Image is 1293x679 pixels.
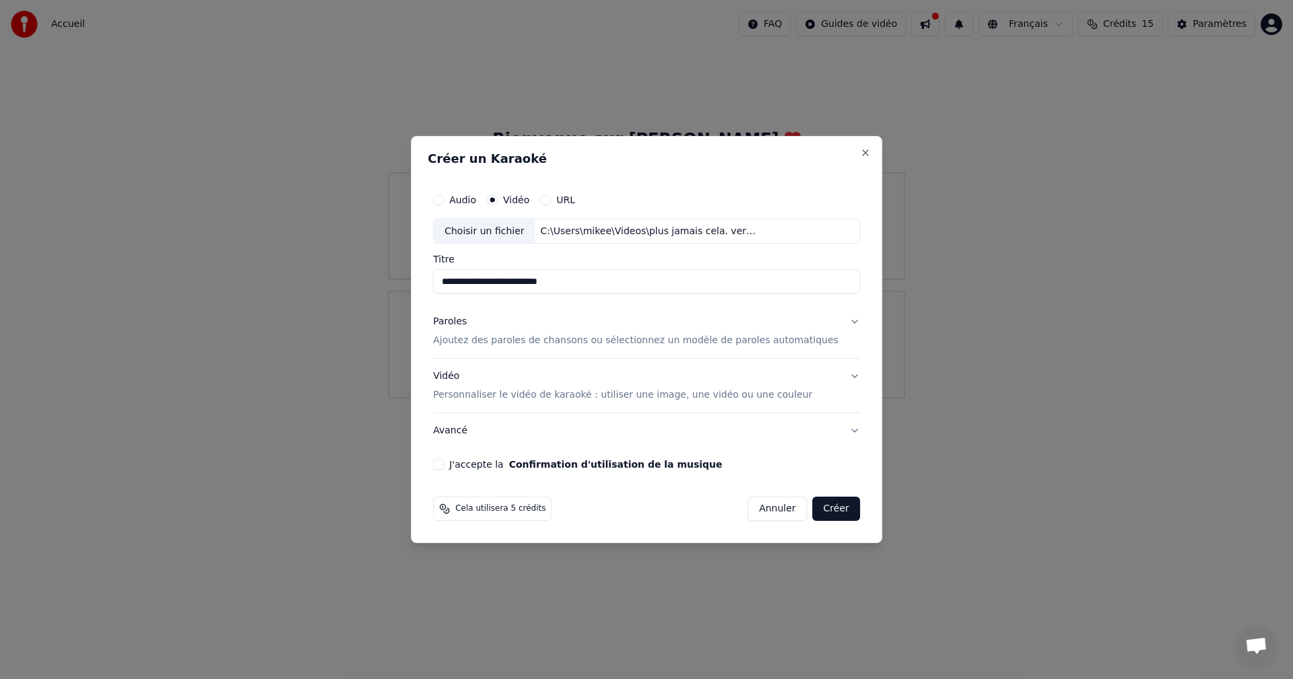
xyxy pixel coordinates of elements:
[433,255,860,264] label: Titre
[748,497,807,521] button: Annuler
[813,497,860,521] button: Créer
[428,153,865,165] h2: Créer un Karaoké
[433,370,812,402] div: Vidéo
[455,503,545,514] span: Cela utilisera 5 crédits
[503,195,529,205] label: Vidéo
[509,460,723,469] button: J'accepte la
[433,388,812,402] p: Personnaliser le vidéo de karaoké : utiliser une image, une vidéo ou une couleur
[434,219,535,244] div: Choisir un fichier
[556,195,575,205] label: URL
[433,413,860,448] button: Avancé
[433,334,838,348] p: Ajoutez des paroles de chansons ou sélectionnez un modèle de paroles automatiques
[433,359,860,413] button: VidéoPersonnaliser le vidéo de karaoké : utiliser une image, une vidéo ou une couleur
[449,195,476,205] label: Audio
[449,460,722,469] label: J'accepte la
[433,316,467,329] div: Paroles
[535,225,764,238] div: C:\Users\mikee\Videos\plus jamais cela. ver2.movie.mp4
[433,305,860,359] button: ParolesAjoutez des paroles de chansons ou sélectionnez un modèle de paroles automatiques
